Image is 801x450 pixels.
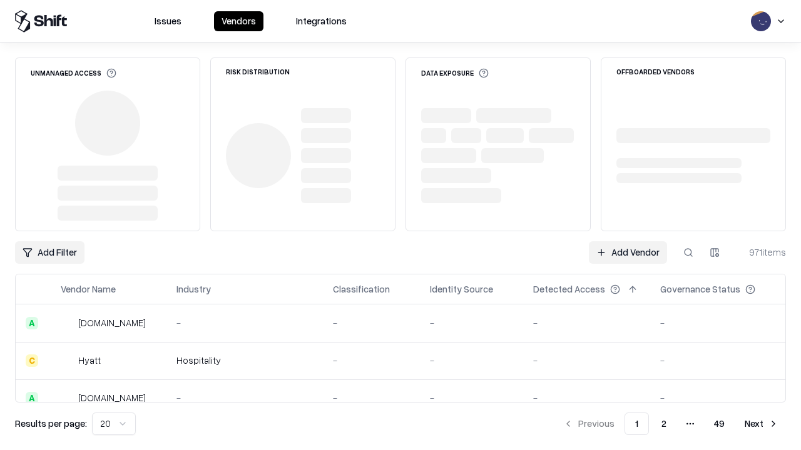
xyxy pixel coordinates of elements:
nav: pagination [556,412,786,435]
div: - [333,316,410,329]
div: Industry [176,282,211,296]
p: Results per page: [15,417,87,430]
button: Add Filter [15,241,84,264]
div: - [660,354,775,367]
div: Identity Source [430,282,493,296]
a: Add Vendor [589,241,667,264]
button: 2 [651,412,676,435]
div: Offboarded Vendors [616,68,695,75]
div: C [26,354,38,367]
div: - [333,391,410,404]
div: 971 items [736,246,786,259]
div: Detected Access [533,282,605,296]
div: - [660,316,775,329]
img: intrado.com [61,317,73,329]
img: primesec.co.il [61,392,73,404]
div: Vendor Name [61,282,116,296]
div: Risk Distribution [226,68,290,75]
div: - [533,316,640,329]
div: - [333,354,410,367]
div: A [26,317,38,329]
div: [DOMAIN_NAME] [78,391,146,404]
button: 49 [704,412,735,435]
div: - [176,391,313,404]
div: - [533,354,640,367]
div: [DOMAIN_NAME] [78,316,146,329]
div: - [533,391,640,404]
div: Governance Status [660,282,740,296]
div: - [176,316,313,329]
button: Issues [147,11,189,31]
button: Vendors [214,11,263,31]
div: - [660,391,775,404]
div: Unmanaged Access [31,68,116,78]
img: Hyatt [61,354,73,367]
div: Data Exposure [421,68,489,78]
div: A [26,392,38,404]
div: Hyatt [78,354,101,367]
button: 1 [625,412,649,435]
button: Integrations [288,11,354,31]
button: Next [737,412,786,435]
div: Classification [333,282,390,296]
div: Hospitality [176,354,313,367]
div: - [430,316,513,329]
div: - [430,354,513,367]
div: - [430,391,513,404]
